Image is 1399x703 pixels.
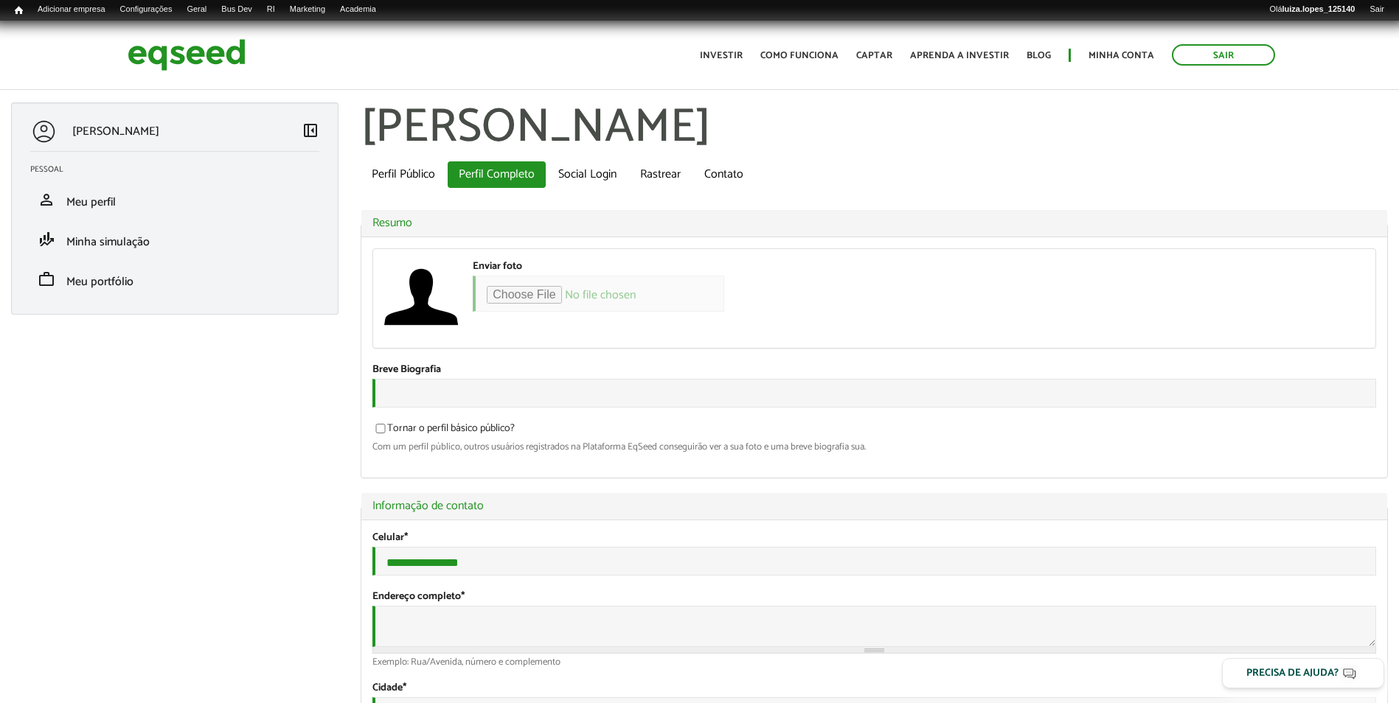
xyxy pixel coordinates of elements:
[30,270,319,288] a: workMeu portfólio
[1262,4,1362,15] a: Oláluiza.lopes_125140
[547,161,628,188] a: Social Login
[693,161,754,188] a: Contato
[910,51,1009,60] a: Aprenda a investir
[1089,51,1154,60] a: Minha conta
[260,4,282,15] a: RI
[372,500,1376,512] a: Informação de contato
[179,4,214,15] a: Geral
[629,161,692,188] a: Rastrear
[333,4,383,15] a: Academia
[282,4,333,15] a: Marketing
[461,588,465,605] span: Este campo é obrigatório.
[30,165,330,174] h2: Pessoal
[30,231,319,248] a: finance_modeMinha simulação
[372,442,1376,452] div: Com um perfil público, outros usuários registrados na Plataforma EqSeed conseguirão ver a sua fot...
[367,424,394,433] input: Tornar o perfil básico público?
[15,5,23,15] span: Início
[66,232,150,252] span: Minha simulação
[7,4,30,18] a: Início
[72,125,159,139] p: [PERSON_NAME]
[384,260,458,334] a: Ver perfil do usuário.
[1172,44,1275,66] a: Sair
[66,272,133,292] span: Meu portfólio
[214,4,260,15] a: Bus Dev
[113,4,180,15] a: Configurações
[19,259,330,299] li: Meu portfólio
[38,191,55,209] span: person
[302,122,319,139] span: left_panel_close
[361,161,446,188] a: Perfil Público
[473,262,522,272] label: Enviar foto
[19,220,330,259] li: Minha simulação
[372,657,1376,667] div: Exemplo: Rua/Avenida, número e complemento
[448,161,546,188] a: Perfil Completo
[38,231,55,248] span: finance_mode
[372,424,515,438] label: Tornar o perfil básico público?
[19,180,330,220] li: Meu perfil
[66,192,116,212] span: Meu perfil
[700,51,743,60] a: Investir
[1282,4,1355,13] strong: luiza.lopes_125140
[38,270,55,288] span: work
[302,122,319,142] a: Colapsar menu
[372,533,408,543] label: Celular
[372,365,441,375] label: Breve Biografia
[30,4,113,15] a: Adicionar empresa
[30,191,319,209] a: personMeu perfil
[403,679,406,696] span: Este campo é obrigatório.
[856,51,892,60] a: Captar
[361,102,1388,154] h1: [PERSON_NAME]
[1362,4,1392,15] a: Sair
[372,683,406,693] label: Cidade
[372,592,465,602] label: Endereço completo
[384,260,458,334] img: Foto de Luiza Maria Lopes Silva
[128,35,246,74] img: EqSeed
[404,529,408,546] span: Este campo é obrigatório.
[372,217,1376,229] a: Resumo
[1027,51,1051,60] a: Blog
[760,51,839,60] a: Como funciona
